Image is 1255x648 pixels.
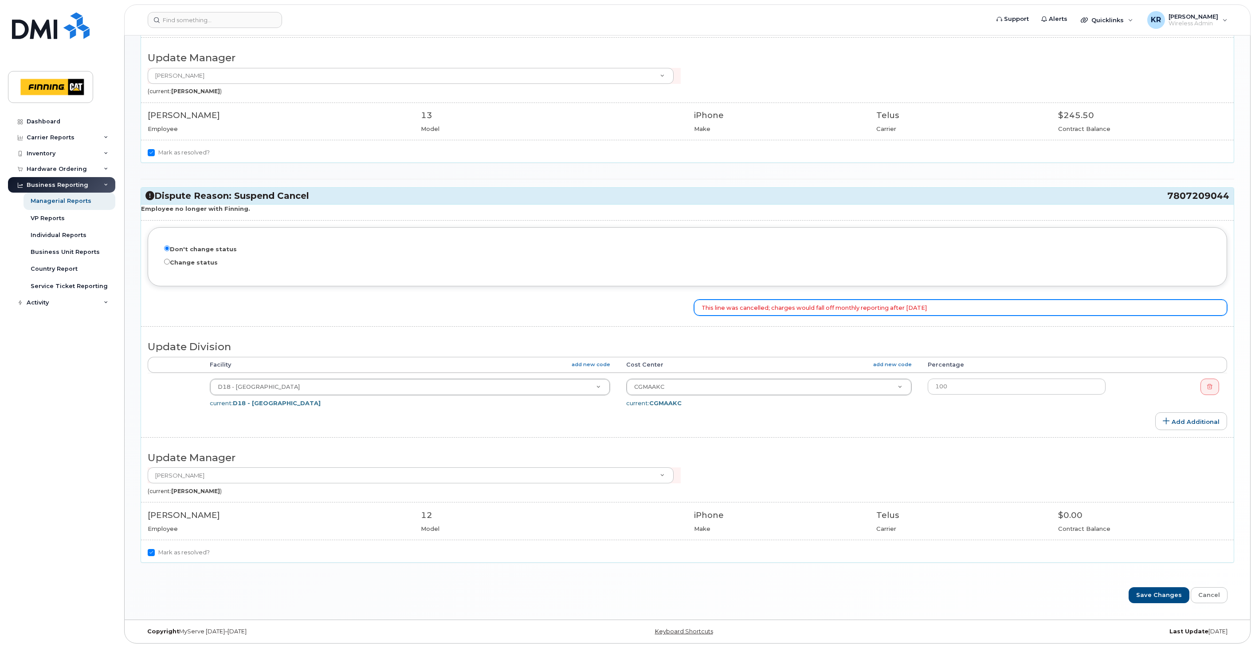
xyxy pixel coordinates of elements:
div: 12 [421,510,681,521]
div: Employee [148,125,408,133]
a: [PERSON_NAME] [148,68,674,84]
strong: [PERSON_NAME] [171,488,220,494]
span: current: [626,399,682,407]
a: D18 - [GEOGRAPHIC_DATA] [210,379,610,395]
strong: [PERSON_NAME] [171,88,220,95]
span: [PERSON_NAME] [150,471,204,479]
th: Facility [202,357,618,373]
strong: CGMAAKC [649,399,682,407]
span: CGMAAKC [634,383,664,390]
div: Model [421,525,681,533]
div: Quicklinks [1075,11,1139,29]
div: Employee [148,525,408,533]
div: Telus [876,510,1045,521]
div: $245.50 [1058,110,1227,121]
a: add new code [873,361,912,368]
span: Wireless Admin [1169,20,1218,27]
a: add new code [572,361,610,368]
strong: Employee no longer with Finning. [141,205,250,212]
strong: D18 - [GEOGRAPHIC_DATA] [233,399,321,407]
a: [PERSON_NAME] [148,467,674,483]
strong: Last Update [1169,628,1208,635]
div: iPhone [694,110,863,121]
h3: Update Manager [148,452,1227,463]
strong: Copyright [147,628,179,635]
a: Cancel [1191,587,1228,604]
span: Alerts [1049,15,1067,24]
div: Contract Balance [1058,125,1227,133]
a: Keyboard Shortcuts [655,628,713,635]
th: Cost Center [618,357,920,373]
label: Mark as resolved? [148,147,210,158]
a: Add Additional [1155,412,1227,430]
small: (current: ) [148,488,222,494]
span: [PERSON_NAME] [150,71,204,79]
label: Don't change status [164,244,237,253]
div: [DATE] [870,628,1234,635]
div: Contract Balance [1058,525,1227,533]
span: [PERSON_NAME] [1169,13,1218,20]
h3: Update Manager [148,52,1227,63]
iframe: Messenger Launcher [1216,609,1248,641]
div: [PERSON_NAME] [148,110,408,121]
a: Support [990,10,1035,28]
span: D18 - Edmonton West [218,383,300,390]
div: Model [421,125,681,133]
h3: Dispute Reason: Suspend Cancel [145,190,1229,202]
input: Mark as resolved? [148,549,155,556]
input: Change status [164,259,170,265]
span: Quicklinks [1091,16,1124,24]
label: Mark as resolved? [148,547,210,558]
span: KR [1151,15,1161,25]
div: $0.00 [1058,510,1227,521]
input: Don't change status [164,245,170,251]
h3: Update Division [148,341,1227,352]
a: Alerts [1035,10,1074,28]
input: Find something... [148,12,282,28]
small: (current: ) [148,88,222,95]
input: Save Changes [1129,587,1189,604]
div: Kristie Reil [1141,11,1234,29]
input: Mark as resolved? [148,149,155,156]
span: 7807209044 [1167,190,1229,202]
th: Percentage [920,357,1114,373]
div: 13 [421,110,681,121]
div: iPhone [694,510,863,521]
div: Carrier [876,125,1045,133]
input: Comment [694,300,1227,316]
span: Support [1004,15,1029,24]
div: Telus [876,110,1045,121]
div: [PERSON_NAME] [148,510,408,521]
label: Change status [164,257,218,267]
span: current: [210,399,321,407]
div: Carrier [876,525,1045,533]
div: Make [694,125,863,133]
a: CGMAAKC [627,379,911,395]
div: MyServe [DATE]–[DATE] [141,628,505,635]
div: Make [694,525,863,533]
